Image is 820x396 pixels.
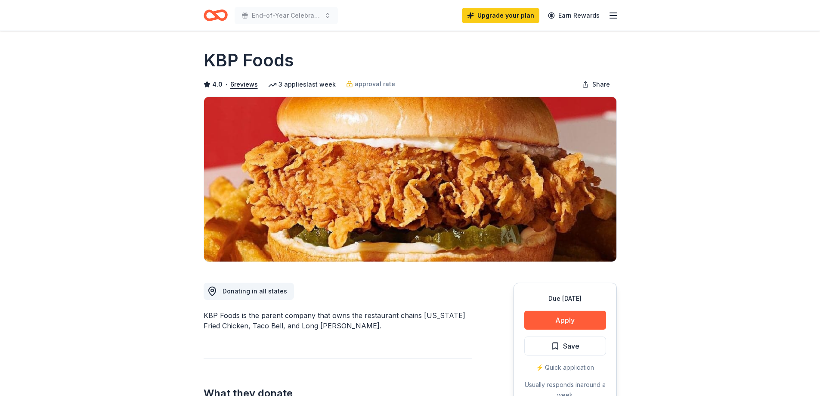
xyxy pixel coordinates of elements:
[543,8,605,23] a: Earn Rewards
[524,362,606,373] div: ⚡️ Quick application
[462,8,539,23] a: Upgrade your plan
[204,48,294,72] h1: KBP Foods
[563,340,579,352] span: Save
[235,7,338,24] button: End-of-Year Celebration
[346,79,395,89] a: approval rate
[524,337,606,355] button: Save
[204,97,616,262] img: Image for KBP Foods
[212,79,223,90] span: 4.0
[268,79,336,90] div: 3 applies last week
[204,5,228,25] a: Home
[524,311,606,330] button: Apply
[223,287,287,295] span: Donating in all states
[252,10,321,21] span: End-of-Year Celebration
[230,79,258,90] button: 6reviews
[524,293,606,304] div: Due [DATE]
[575,76,617,93] button: Share
[204,310,472,331] div: KBP Foods is the parent company that owns the restaurant chains [US_STATE] Fried Chicken, Taco Be...
[592,79,610,90] span: Share
[225,81,228,88] span: •
[355,79,395,89] span: approval rate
